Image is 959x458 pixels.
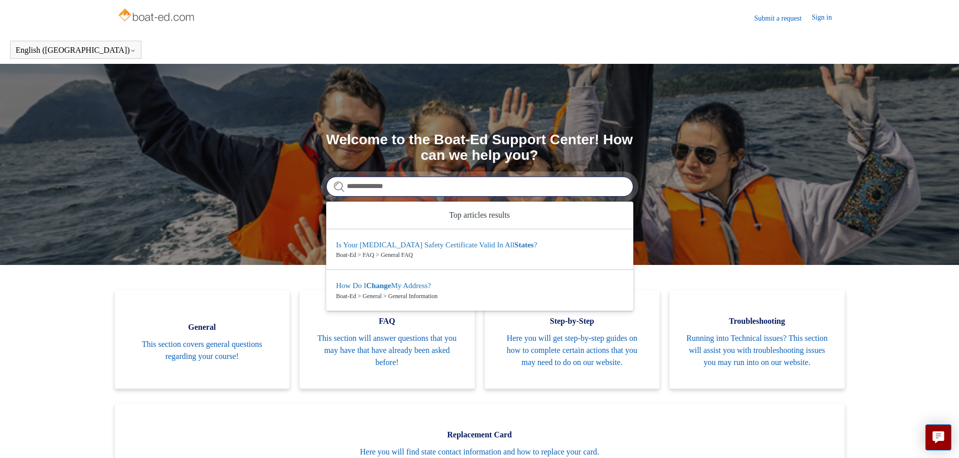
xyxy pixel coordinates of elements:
img: Boat-Ed Help Center home page [117,6,197,26]
a: Submit a request [754,13,812,24]
em: Change [366,282,391,290]
span: This section will answer questions that you may have that have already been asked before! [315,332,460,369]
span: FAQ [315,315,460,327]
a: FAQ This section will answer questions that you may have that have already been asked before! [300,290,475,389]
span: Here you will get step-by-step guides on how to complete certain actions that you may need to do ... [500,332,645,369]
zd-autocomplete-header: Top articles results [326,202,633,229]
input: Search [326,176,633,197]
span: Troubleshooting [685,315,830,327]
button: Live chat [925,424,951,450]
span: This section covers general questions regarding your course! [130,338,275,362]
span: Running into Technical issues? This section will assist you with troubleshooting issues you may r... [685,332,830,369]
zd-autocomplete-breadcrumbs-multibrand: Boat-Ed > General > General Information [336,292,623,301]
span: Here you will find state contact information and how to replace your card. [130,446,830,458]
a: Troubleshooting Running into Technical issues? This section will assist you with troubleshooting ... [670,290,845,389]
a: General This section covers general questions regarding your course! [115,290,290,389]
a: Sign in [812,12,842,24]
button: English ([GEOGRAPHIC_DATA]) [16,46,136,55]
h1: Welcome to the Boat-Ed Support Center! How can we help you? [326,132,633,163]
zd-autocomplete-breadcrumbs-multibrand: Boat-Ed > FAQ > General FAQ [336,250,623,259]
span: Step-by-Step [500,315,645,327]
zd-autocomplete-title-multibrand: Suggested result 1 Is Your Boating Safety Certificate Valid In All States? [336,241,537,251]
span: General [130,321,275,333]
span: Replacement Card [130,429,830,441]
zd-autocomplete-title-multibrand: Suggested result 2 How Do I Change My Address? [336,282,431,292]
em: States [514,241,534,249]
a: Step-by-Step Here you will get step-by-step guides on how to complete certain actions that you ma... [485,290,660,389]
